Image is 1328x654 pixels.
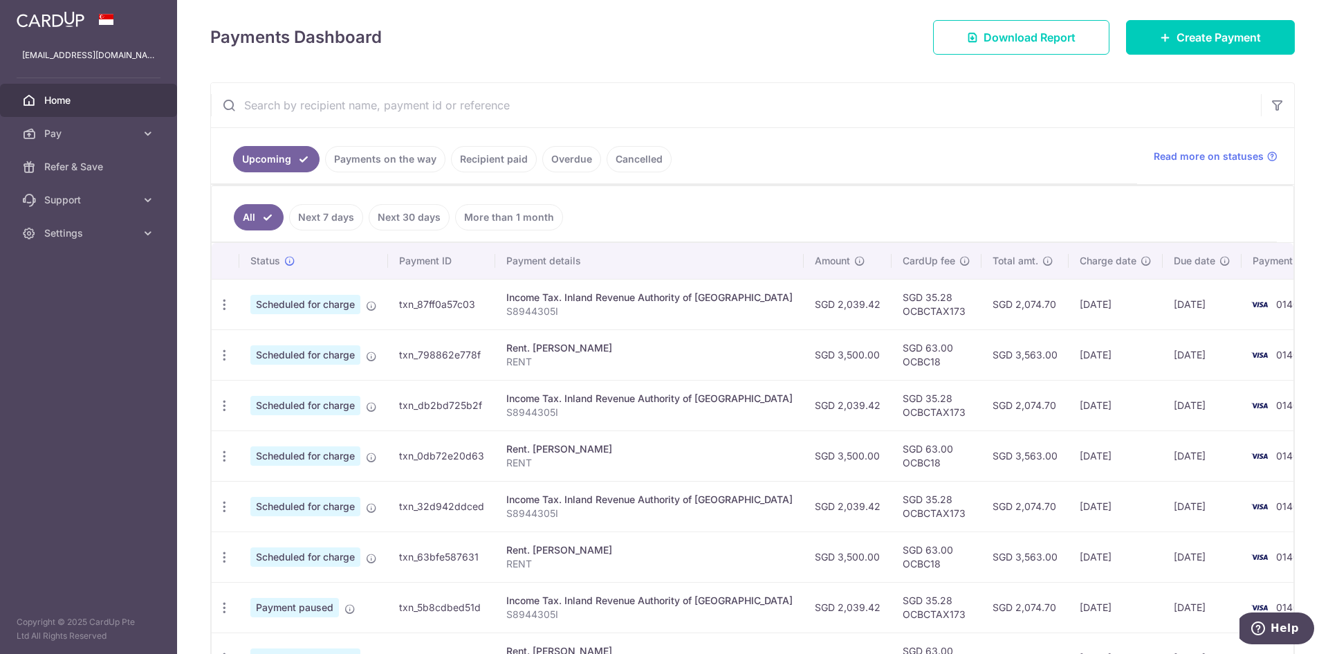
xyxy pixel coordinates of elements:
[455,204,563,230] a: More than 1 month
[506,442,793,456] div: Rent. [PERSON_NAME]
[981,532,1069,582] td: SGD 3,563.00
[506,608,793,621] p: S8944305I
[250,446,360,466] span: Scheduled for charge
[388,329,495,380] td: txn_798862e778f
[892,582,981,633] td: SGD 35.28 OCBCTAX173
[210,25,382,50] h4: Payments Dashboard
[369,204,450,230] a: Next 30 days
[289,204,363,230] a: Next 7 days
[495,243,804,279] th: Payment details
[804,582,892,633] td: SGD 2,039.42
[250,254,280,268] span: Status
[388,582,495,633] td: txn_5b8cdbed51d
[892,380,981,430] td: SGD 35.28 OCBCTAX173
[388,430,495,481] td: txn_0db72e20d63
[1246,549,1273,565] img: Bank Card
[1069,329,1163,380] td: [DATE]
[1276,450,1299,462] span: 0140
[607,146,672,172] a: Cancelled
[1163,279,1242,329] td: [DATE]
[250,345,360,365] span: Scheduled for charge
[1246,296,1273,313] img: Bank Card
[1163,329,1242,380] td: [DATE]
[993,254,1038,268] span: Total amt.
[1154,149,1264,163] span: Read more on statuses
[1246,347,1273,363] img: Bank Card
[892,532,981,582] td: SGD 63.00 OCBC18
[1069,430,1163,481] td: [DATE]
[506,557,793,571] p: RENT
[804,380,892,430] td: SGD 2,039.42
[250,598,339,617] span: Payment paused
[892,279,981,329] td: SGD 35.28 OCBCTAX173
[1080,254,1136,268] span: Charge date
[1276,298,1299,310] span: 0140
[44,226,136,240] span: Settings
[1174,254,1215,268] span: Due date
[804,430,892,481] td: SGD 3,500.00
[1177,29,1261,46] span: Create Payment
[44,127,136,140] span: Pay
[1069,532,1163,582] td: [DATE]
[1276,551,1299,563] span: 0140
[506,341,793,355] div: Rent. [PERSON_NAME]
[250,497,360,516] span: Scheduled for charge
[1163,481,1242,532] td: [DATE]
[981,279,1069,329] td: SGD 2,074.70
[250,547,360,567] span: Scheduled for charge
[981,582,1069,633] td: SGD 2,074.70
[211,83,1261,127] input: Search by recipient name, payment id or reference
[17,11,84,28] img: CardUp
[1163,430,1242,481] td: [DATE]
[981,329,1069,380] td: SGD 3,563.00
[22,48,155,62] p: [EMAIL_ADDRESS][DOMAIN_NAME]
[233,146,320,172] a: Upcoming
[1163,532,1242,582] td: [DATE]
[1246,498,1273,515] img: Bank Card
[903,254,955,268] span: CardUp fee
[815,254,850,268] span: Amount
[892,329,981,380] td: SGD 63.00 OCBC18
[388,380,495,430] td: txn_db2bd725b2f
[1163,582,1242,633] td: [DATE]
[250,396,360,415] span: Scheduled for charge
[250,295,360,314] span: Scheduled for charge
[1069,380,1163,430] td: [DATE]
[506,507,793,520] p: S8944305I
[388,279,495,329] td: txn_87ff0a57c03
[44,193,136,207] span: Support
[451,146,537,172] a: Recipient paid
[506,493,793,507] div: Income Tax. Inland Revenue Authority of [GEOGRAPHIC_DATA]
[1069,582,1163,633] td: [DATE]
[804,329,892,380] td: SGD 3,500.00
[542,146,601,172] a: Overdue
[325,146,445,172] a: Payments on the way
[1276,500,1299,512] span: 0140
[1239,612,1314,647] iframe: Opens a widget where you can find more information
[506,406,793,419] p: S8944305I
[1276,399,1299,411] span: 0140
[506,305,793,318] p: S8944305I
[234,204,284,230] a: All
[933,20,1109,55] a: Download Report
[44,160,136,174] span: Refer & Save
[1163,380,1242,430] td: [DATE]
[506,543,793,557] div: Rent. [PERSON_NAME]
[506,355,793,369] p: RENT
[981,481,1069,532] td: SGD 2,074.70
[388,481,495,532] td: txn_32d942ddced
[804,481,892,532] td: SGD 2,039.42
[506,594,793,608] div: Income Tax. Inland Revenue Authority of [GEOGRAPHIC_DATA]
[388,532,495,582] td: txn_63bfe587631
[1154,149,1278,163] a: Read more on statuses
[388,243,495,279] th: Payment ID
[44,93,136,107] span: Home
[506,392,793,406] div: Income Tax. Inland Revenue Authority of [GEOGRAPHIC_DATA]
[804,279,892,329] td: SGD 2,039.42
[1246,448,1273,464] img: Bank Card
[1126,20,1295,55] a: Create Payment
[1069,481,1163,532] td: [DATE]
[1069,279,1163,329] td: [DATE]
[1246,599,1273,616] img: Bank Card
